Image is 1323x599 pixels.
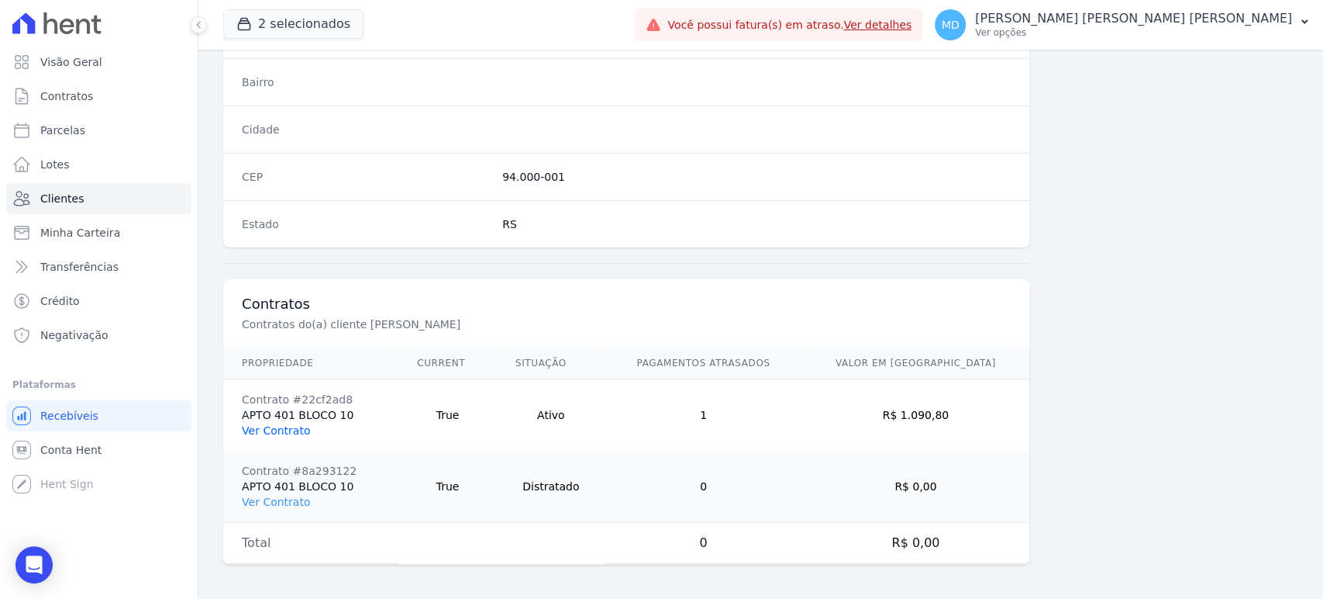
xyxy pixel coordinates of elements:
th: Propriedade [223,348,398,379]
span: Negativação [40,327,109,343]
a: Visão Geral [6,47,191,78]
div: Open Intercom Messenger [16,546,53,583]
td: 0 [605,523,802,564]
a: Parcelas [6,115,191,146]
span: Lotes [40,157,70,172]
button: MD [PERSON_NAME] [PERSON_NAME] [PERSON_NAME] Ver opções [922,3,1323,47]
a: Transferências [6,251,191,282]
p: Ver opções [975,26,1292,39]
td: Distratado [497,451,605,523]
span: Crédito [40,293,80,309]
div: Plataformas [12,376,185,394]
a: Minha Carteira [6,217,191,248]
th: Pagamentos Atrasados [605,348,802,379]
h3: Contratos [242,295,1011,313]
dt: Estado [242,216,490,232]
span: Minha Carteira [40,225,120,241]
td: Total [223,523,398,564]
a: Ver Contrato [242,496,310,508]
a: Conta Hent [6,435,191,466]
td: R$ 0,00 [801,451,1029,523]
span: Parcelas [40,123,85,138]
a: Contratos [6,81,191,112]
dd: 94.000-001 [502,169,1011,185]
th: Current [398,348,497,379]
a: Clientes [6,183,191,214]
dt: CEP [242,169,490,185]
td: APTO 401 BLOCO 10 [223,379,398,452]
span: Recebíveis [40,408,98,424]
th: Situação [497,348,605,379]
td: True [398,379,497,452]
div: Contrato #22cf2ad8 [242,392,380,407]
a: Ver detalhes [844,19,912,31]
p: Contratos do(a) cliente [PERSON_NAME] [242,317,763,332]
span: Contratos [40,88,93,104]
td: APTO 401 BLOCO 10 [223,451,398,523]
th: Valor em [GEOGRAPHIC_DATA] [801,348,1029,379]
a: Crédito [6,286,191,317]
span: Você possui fatura(s) em atraso. [667,17,911,33]
p: [PERSON_NAME] [PERSON_NAME] [PERSON_NAME] [975,11,1292,26]
dt: Cidade [242,122,490,137]
td: 1 [605,379,802,452]
dd: RS [502,216,1011,232]
span: Clientes [40,191,84,206]
span: Transferências [40,259,119,275]
a: Negativação [6,320,191,351]
td: R$ 1.090,80 [801,379,1029,452]
td: R$ 0,00 [801,523,1029,564]
span: Visão Geral [40,54,102,70]
a: Recebíveis [6,400,191,431]
a: Lotes [6,149,191,180]
dt: Bairro [242,74,490,90]
span: Conta Hent [40,442,102,458]
td: True [398,451,497,523]
span: MD [942,19,960,30]
td: Ativo [497,379,605,452]
button: 2 selecionados [223,9,363,39]
div: Contrato #8a293122 [242,463,380,479]
a: Ver Contrato [242,424,310,437]
td: 0 [605,451,802,523]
